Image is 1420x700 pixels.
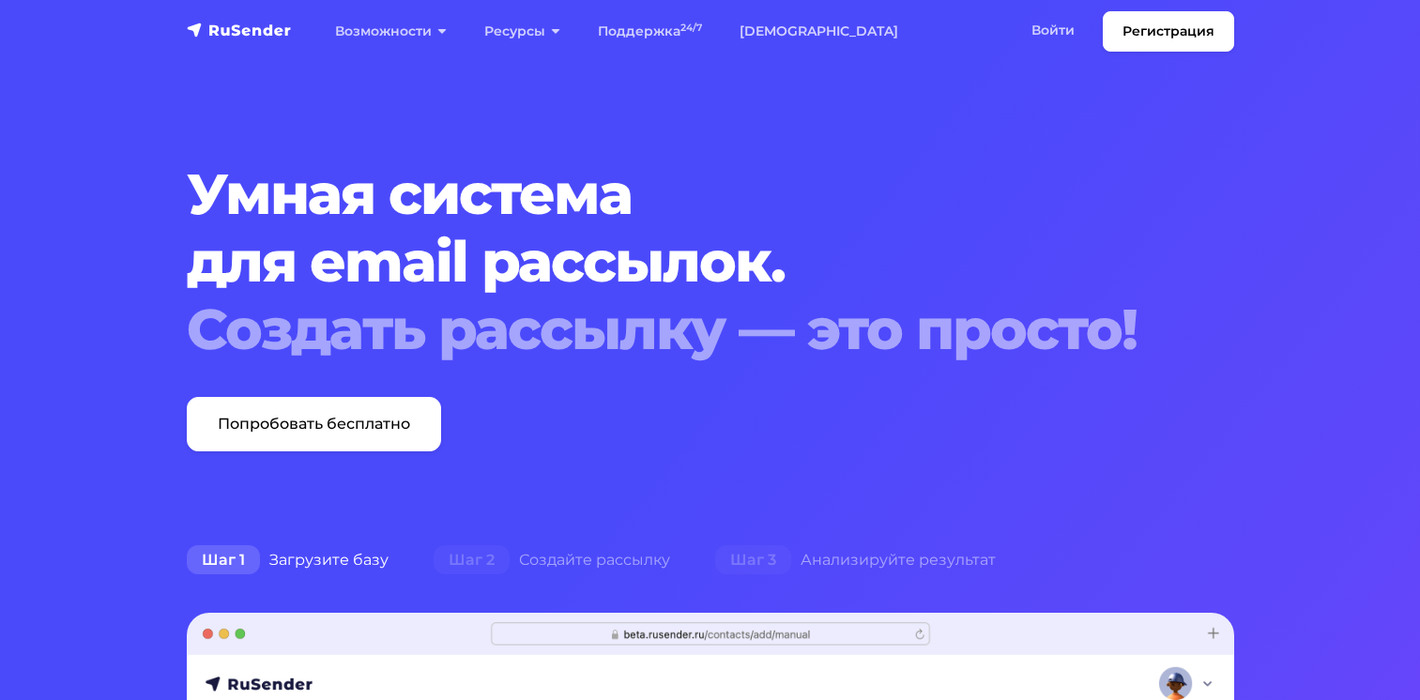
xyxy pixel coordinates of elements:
a: Ресурсы [466,12,579,51]
a: Попробовать бесплатно [187,397,441,451]
a: [DEMOGRAPHIC_DATA] [721,12,917,51]
div: Анализируйте результат [693,541,1018,579]
span: Шаг 3 [715,545,791,575]
div: Загрузите базу [164,541,411,579]
a: Возможности [316,12,466,51]
img: RuSender [187,21,292,39]
span: Шаг 1 [187,545,260,575]
a: Регистрация [1103,11,1234,52]
div: Создайте рассылку [411,541,693,579]
a: Войти [1013,11,1093,50]
div: Создать рассылку — это просто! [187,296,1145,363]
sup: 24/7 [680,22,702,34]
h1: Умная система для email рассылок. [187,160,1145,363]
span: Шаг 2 [434,545,510,575]
a: Поддержка24/7 [579,12,721,51]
